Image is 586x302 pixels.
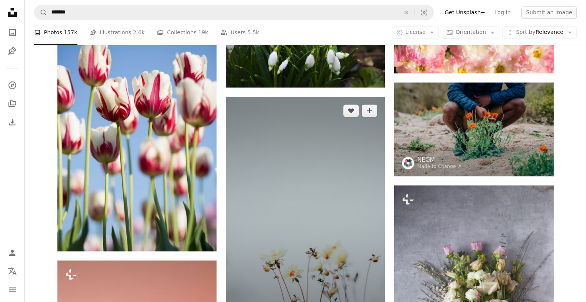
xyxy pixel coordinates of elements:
[502,26,577,39] button: Sort byRelevance
[5,43,20,59] a: Illustrations
[5,245,20,260] a: Log in / Sign up
[5,96,20,111] a: Collections
[394,82,553,176] img: a man kneeling down in a field of orange flowers
[34,5,47,20] button: Search Unsplash
[343,104,359,117] button: Like
[157,20,208,45] a: Collections 19k
[405,29,426,35] span: License
[516,29,563,36] span: Relevance
[415,5,433,20] button: Visual search
[34,5,434,20] form: Find visuals sitewide
[57,12,217,251] img: shallow focus photography of white-and-pink petaled flowers
[392,26,439,39] button: License
[247,28,259,37] span: 5.5k
[440,6,490,18] a: Get Unsplash+
[226,212,385,219] a: macro photography of white flowers
[198,28,208,37] span: 19k
[394,126,553,133] a: a man kneeling down in a field of orange flowers
[362,104,377,117] button: Add to Collection
[5,77,20,93] a: Explore
[490,6,515,18] a: Log in
[5,25,20,40] a: Photos
[417,164,461,169] a: Made to Change ↗
[57,128,217,135] a: shallow focus photography of white-and-pink petaled flowers
[402,157,414,169] img: Go to NEOM's profile
[90,20,145,45] a: Illustrations 2.6k
[442,26,499,39] button: Orientation
[220,20,259,45] a: Users 5.5k
[521,6,577,18] button: Submit an image
[133,28,144,37] span: 2.6k
[5,282,20,297] button: Menu
[417,156,461,164] a: NEOM
[398,5,415,20] button: Clear
[5,114,20,130] a: Download History
[516,29,535,35] span: Sort by
[455,29,486,35] span: Orientation
[5,263,20,279] button: Language
[5,5,20,22] a: Home — Unsplash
